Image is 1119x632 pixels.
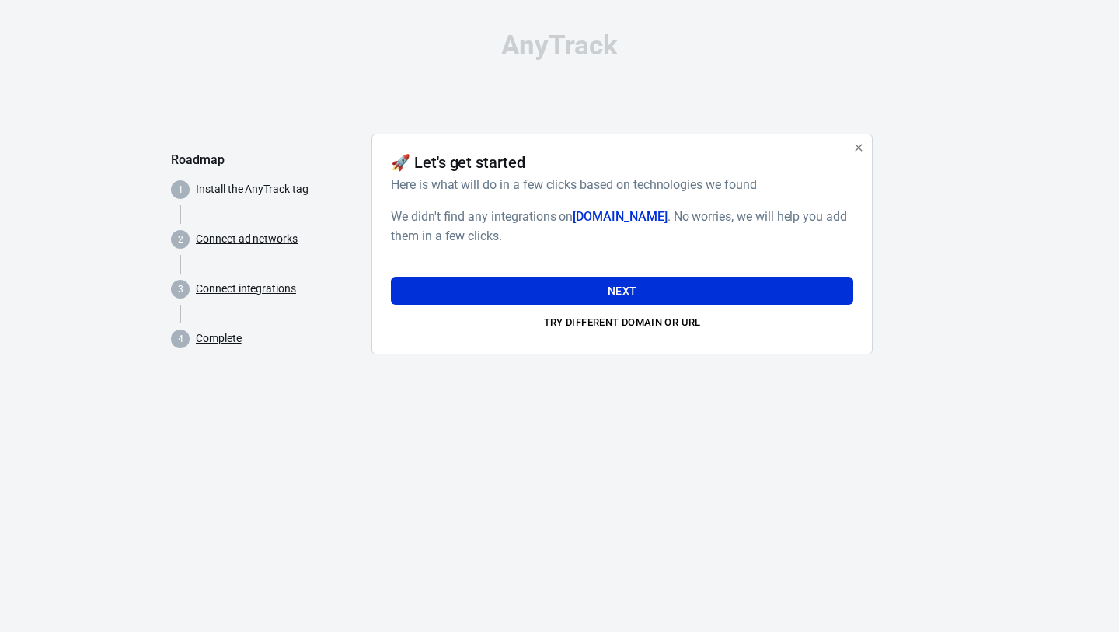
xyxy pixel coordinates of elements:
a: Complete [196,330,242,347]
iframe: Intercom live chat [1066,556,1103,593]
span: [DOMAIN_NAME] [573,209,667,224]
h4: 🚀 Let's get started [391,153,525,172]
div: AnyTrack [171,32,948,59]
text: 4 [178,333,183,344]
button: Try different domain or url [391,311,853,335]
h6: Here is what will do in a few clicks based on technologies we found [391,175,847,194]
h6: We didn't find any integrations on . No worries, we will help you add them in a few clicks. [391,207,853,246]
button: Next [391,277,853,306]
text: 2 [178,234,183,245]
h5: Roadmap [171,152,359,168]
a: Install the AnyTrack tag [196,181,309,197]
a: Connect integrations [196,281,296,297]
text: 1 [178,184,183,195]
a: Connect ad networks [196,231,298,247]
text: 3 [178,284,183,295]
